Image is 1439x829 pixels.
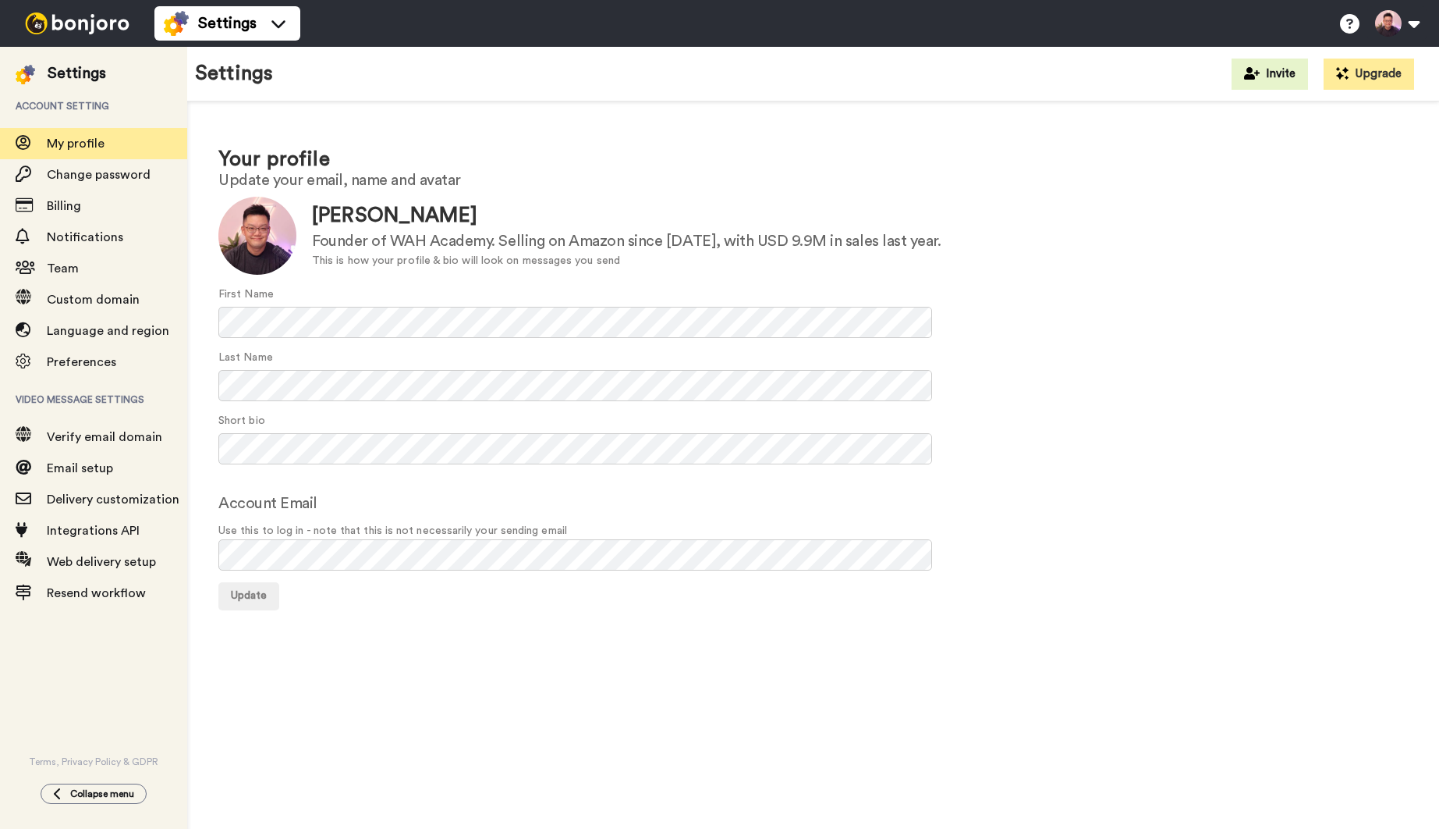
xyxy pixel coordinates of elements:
[198,12,257,34] span: Settings
[47,587,146,600] span: Resend workflow
[47,525,140,537] span: Integrations API
[47,493,179,506] span: Delivery customization
[1324,59,1414,90] button: Upgrade
[218,523,1408,539] span: Use this to log in - note that this is not necessarily your sending email
[16,65,35,84] img: settings-colored.svg
[47,462,113,475] span: Email setup
[1232,59,1308,90] button: Invite
[47,356,116,368] span: Preferences
[47,325,169,337] span: Language and region
[47,294,140,306] span: Custom domain
[47,556,156,568] span: Web delivery setup
[164,11,189,36] img: settings-colored.svg
[218,148,1408,171] h1: Your profile
[19,12,136,34] img: bj-logo-header-white.svg
[41,784,147,804] button: Collapse menu
[218,350,273,366] label: Last Name
[231,590,267,601] span: Update
[47,137,105,150] span: My profile
[312,230,941,253] div: Founder of WAH Academy. Selling on Amazon since [DATE], with USD 9.9M in sales last year.
[218,286,274,303] label: First Name
[312,253,941,269] div: This is how your profile & bio will look on messages you send
[218,582,279,610] button: Update
[47,200,81,212] span: Billing
[218,492,317,515] label: Account Email
[218,413,265,429] label: Short bio
[47,231,123,244] span: Notifications
[47,169,151,181] span: Change password
[47,431,162,443] span: Verify email domain
[195,62,273,85] h1: Settings
[218,172,1408,189] h2: Update your email, name and avatar
[312,201,941,230] div: [PERSON_NAME]
[70,788,134,800] span: Collapse menu
[47,262,79,275] span: Team
[48,62,106,84] div: Settings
